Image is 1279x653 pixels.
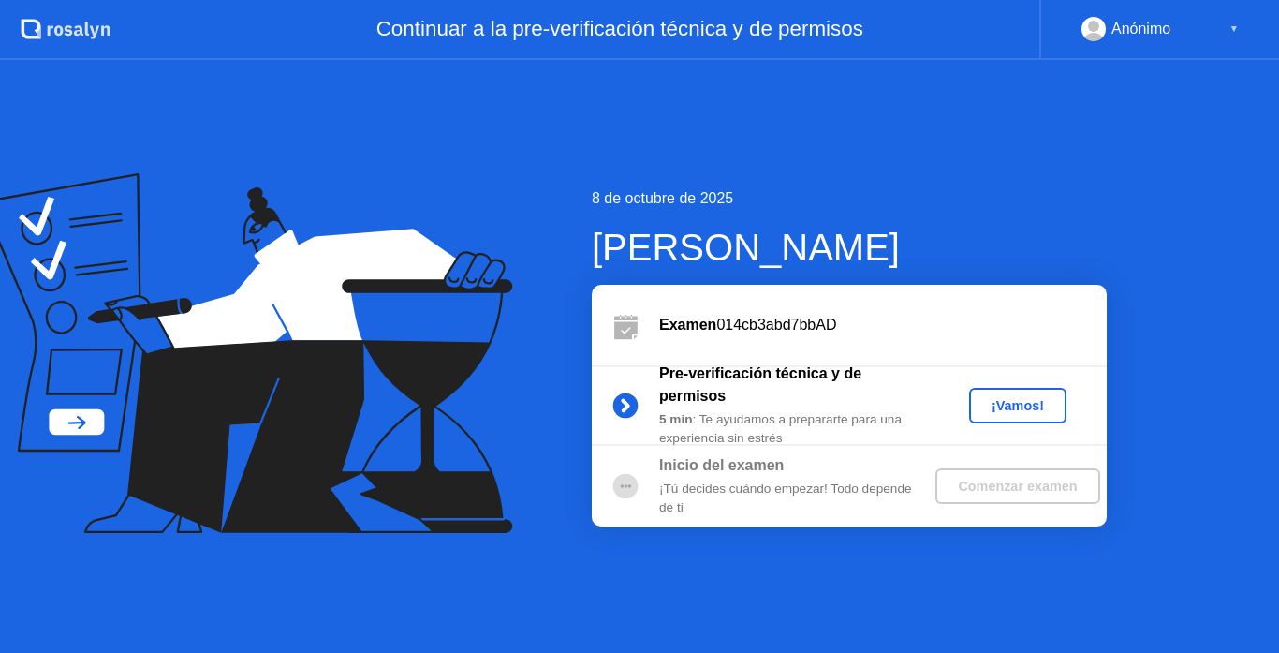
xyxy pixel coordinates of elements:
b: Examen [659,317,716,333]
div: ¡Vamos! [977,398,1059,413]
button: Comenzar examen [935,468,1099,504]
div: ▼ [1229,17,1239,41]
div: Comenzar examen [943,479,1092,494]
div: 8 de octubre de 2025 [592,187,1107,210]
b: Inicio del examen [659,457,784,473]
b: 5 min [659,412,693,426]
div: Anónimo [1111,17,1170,41]
button: ¡Vamos! [969,388,1066,423]
div: 014cb3abd7bbAD [659,314,1107,336]
div: : Te ayudamos a prepararte para una experiencia sin estrés [659,410,929,449]
div: [PERSON_NAME] [592,219,1107,275]
b: Pre-verificación técnica y de permisos [659,365,861,404]
div: ¡Tú decides cuándo empezar! Todo depende de ti [659,480,929,518]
